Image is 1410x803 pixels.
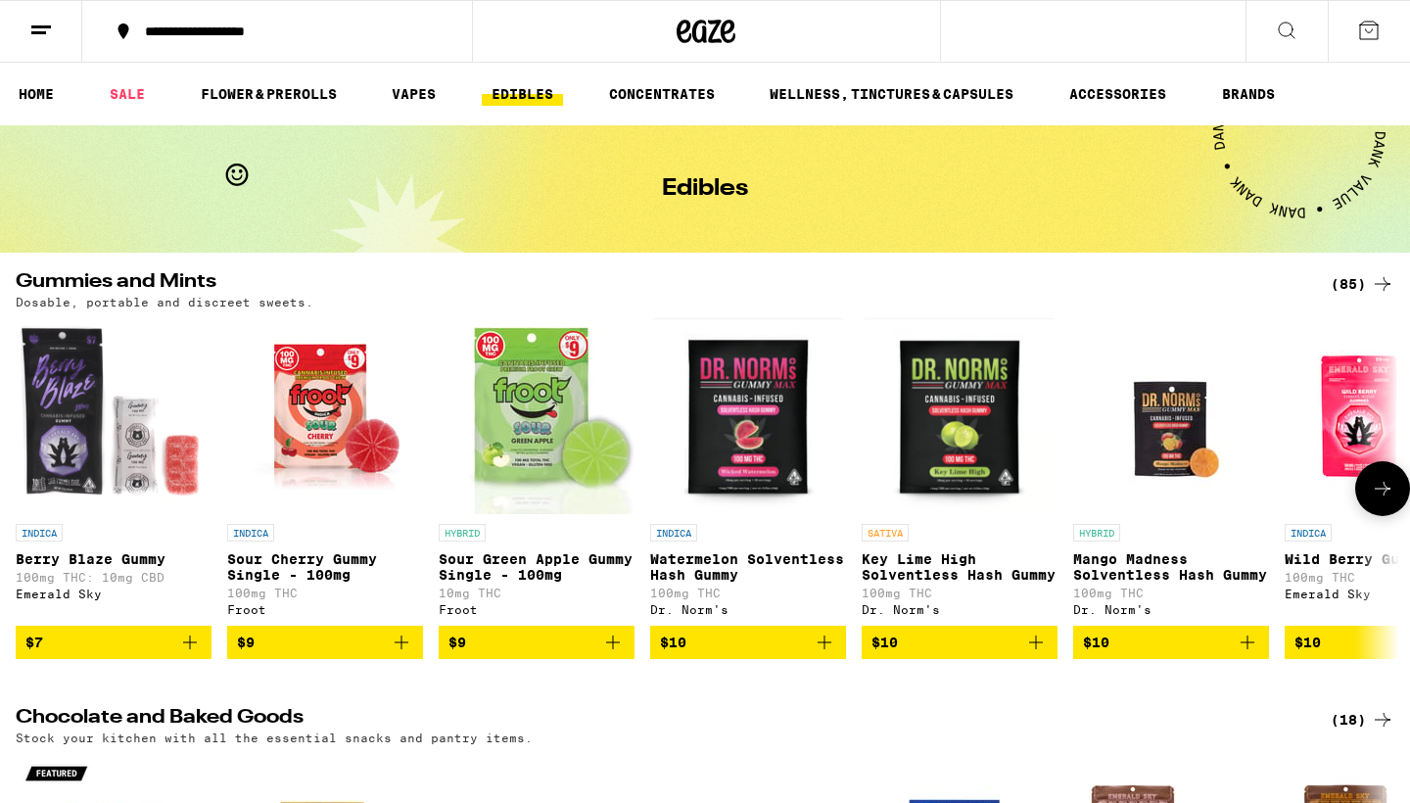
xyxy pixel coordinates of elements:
h1: Edibles [662,177,748,201]
p: INDICA [650,524,697,542]
span: $9 [448,635,466,650]
img: Froot - Sour Cherry Gummy Single - 100mg [227,318,423,514]
p: 100mg THC [1073,587,1269,599]
p: Sour Green Apple Gummy Single - 100mg [439,551,634,583]
p: Sour Cherry Gummy Single - 100mg [227,551,423,583]
a: Open page for Berry Blaze Gummy from Emerald Sky [16,318,211,626]
img: Emerald Sky - Berry Blaze Gummy [16,318,211,514]
p: INDICA [1285,524,1332,542]
button: Add to bag [227,626,423,659]
img: Dr. Norm's - Key Lime High Solventless Hash Gummy [865,318,1054,514]
span: $10 [1294,635,1321,650]
a: SALE [100,82,155,106]
p: Berry Blaze Gummy [16,551,211,567]
div: Dr. Norm's [1073,603,1269,616]
span: $10 [871,635,898,650]
p: Watermelon Solventless Hash Gummy [650,551,846,583]
span: $10 [1083,635,1109,650]
p: 100mg THC [227,587,423,599]
p: 100mg THC [650,587,846,599]
p: Key Lime High Solventless Hash Gummy [862,551,1057,583]
img: Dr. Norm's - Watermelon Solventless Hash Gummy [653,318,842,514]
span: $7 [25,635,43,650]
div: Dr. Norm's [650,603,846,616]
button: Add to bag [650,626,846,659]
a: Open page for Key Lime High Solventless Hash Gummy from Dr. Norm's [862,318,1057,626]
p: HYBRID [439,524,486,542]
p: SATIVA [862,524,909,542]
a: Open page for Sour Green Apple Gummy Single - 100mg from Froot [439,318,634,626]
p: 100mg THC [862,587,1057,599]
span: Hi. Need any help? [12,14,141,29]
span: $9 [237,635,255,650]
p: 10mg THC [439,587,634,599]
button: Add to bag [439,626,634,659]
button: Add to bag [16,626,211,659]
a: Open page for Sour Cherry Gummy Single - 100mg from Froot [227,318,423,626]
a: (85) [1331,272,1394,296]
h2: Gummies and Mints [16,272,1298,296]
p: INDICA [16,524,63,542]
p: Stock your kitchen with all the essential snacks and pantry items. [16,732,533,744]
button: Add to bag [862,626,1057,659]
div: Emerald Sky [16,588,211,600]
p: 100mg THC: 10mg CBD [16,571,211,584]
a: WELLNESS, TINCTURES & CAPSULES [760,82,1023,106]
div: Dr. Norm's [862,603,1057,616]
img: Dr. Norm's - Mango Madness Solventless Hash Gummy [1073,318,1269,514]
div: Froot [227,603,423,616]
h2: Chocolate and Baked Goods [16,708,1298,732]
a: FLOWER & PREROLLS [191,82,347,106]
p: Dosable, portable and discreet sweets. [16,296,313,308]
button: Add to bag [1073,626,1269,659]
a: ACCESSORIES [1059,82,1176,106]
a: CONCENTRATES [599,82,725,106]
img: Froot - Sour Green Apple Gummy Single - 100mg [439,318,634,514]
a: HOME [9,82,64,106]
a: Open page for Mango Madness Solventless Hash Gummy from Dr. Norm's [1073,318,1269,626]
a: (18) [1331,708,1394,732]
a: EDIBLES [482,82,563,106]
div: Froot [439,603,634,616]
a: VAPES [382,82,446,106]
span: $10 [660,635,686,650]
p: INDICA [227,524,274,542]
p: Mango Madness Solventless Hash Gummy [1073,551,1269,583]
a: BRANDS [1212,82,1285,106]
a: Open page for Watermelon Solventless Hash Gummy from Dr. Norm's [650,318,846,626]
p: HYBRID [1073,524,1120,542]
